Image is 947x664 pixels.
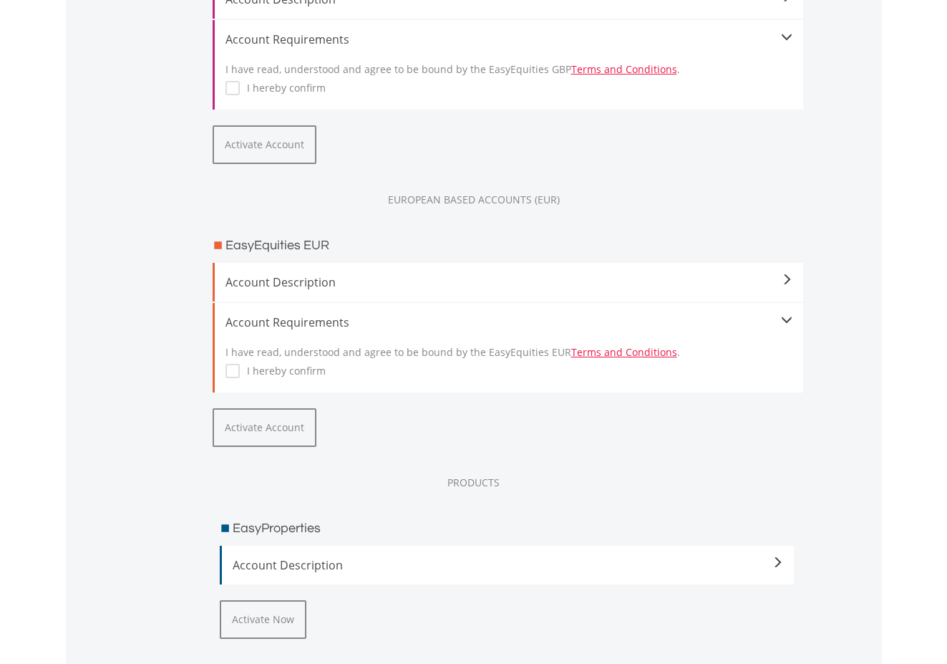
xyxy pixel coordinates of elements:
[220,600,306,639] button: Activate Now
[571,345,677,359] a: Terms and Conditions
[213,125,316,164] button: Activate Account
[225,331,792,382] div: I have read, understood and agree to be bound by the EasyEquities EUR .
[240,364,326,378] label: I hereby confirm
[225,274,792,291] span: Account Description
[225,48,792,99] div: I have read, understood and agree to be bound by the EasyEquities GBP .
[225,31,792,48] div: Account Requirements
[571,62,677,76] a: Terms and Conditions
[225,314,792,331] div: Account Requirements
[240,81,326,95] label: I hereby confirm
[77,476,871,490] div: PRODUCTS
[233,557,784,574] span: Account Description
[66,193,882,207] div: EUROPEAN BASED ACCOUNTS (EUR)
[225,236,329,256] h3: EasyEquities EUR
[233,519,321,539] h3: EasyProperties
[213,408,316,447] button: Activate Account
